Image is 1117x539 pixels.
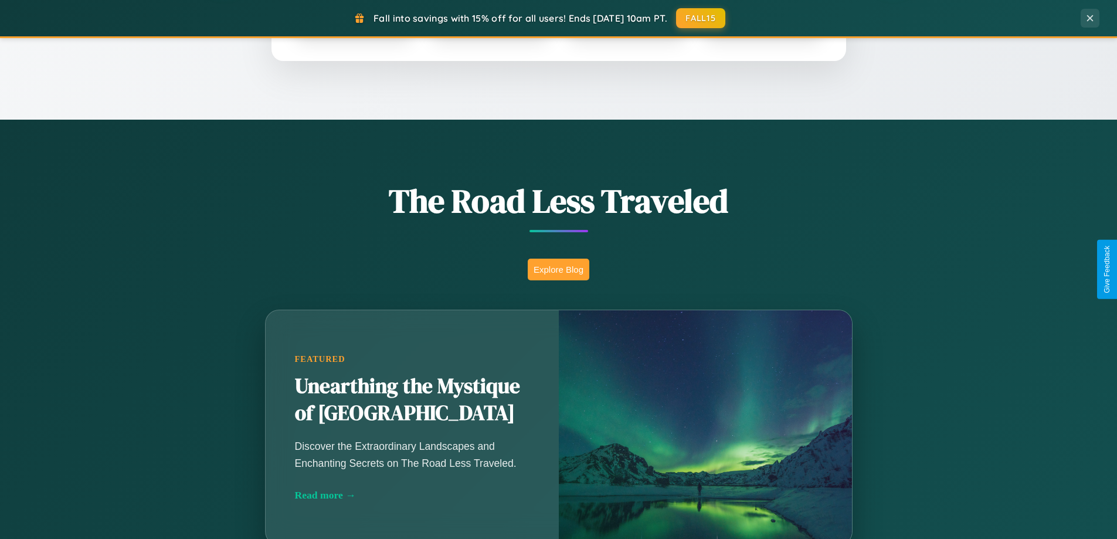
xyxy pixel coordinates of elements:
h2: Unearthing the Mystique of [GEOGRAPHIC_DATA] [295,373,529,427]
p: Discover the Extraordinary Landscapes and Enchanting Secrets on The Road Less Traveled. [295,438,529,471]
button: Explore Blog [528,259,589,280]
button: FALL15 [676,8,725,28]
span: Fall into savings with 15% off for all users! Ends [DATE] 10am PT. [374,12,667,24]
div: Featured [295,354,529,364]
div: Read more → [295,489,529,501]
h1: The Road Less Traveled [207,178,911,223]
div: Give Feedback [1103,246,1111,293]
